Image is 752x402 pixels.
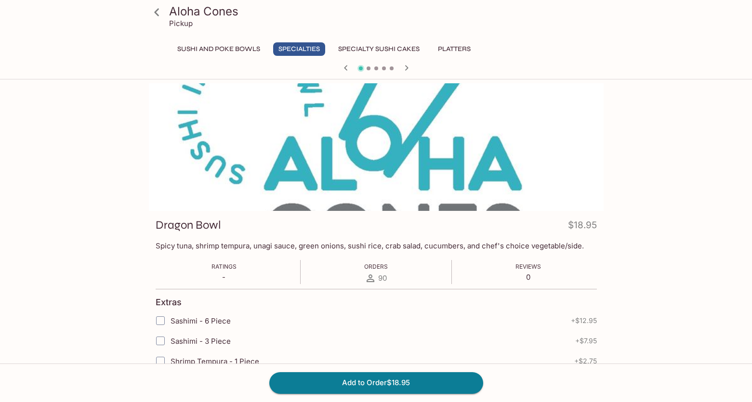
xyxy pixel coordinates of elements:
[273,42,325,56] button: Specialties
[169,4,600,19] h3: Aloha Cones
[574,357,597,365] span: + $2.75
[364,263,388,270] span: Orders
[156,218,221,233] h3: Dragon Bowl
[515,272,541,282] p: 0
[172,42,265,56] button: Sushi and Poke Bowls
[156,297,182,308] h4: Extras
[156,241,597,250] p: Spicy tuna, shrimp tempura, unagi sauce, green onions, sushi rice, crab salad, cucumbers, and che...
[171,316,231,325] span: Sashimi - 6 Piece
[433,42,476,56] button: Platters
[571,317,597,324] span: + $12.95
[269,372,483,393] button: Add to Order$18.95
[211,272,237,282] p: -
[568,218,597,236] h4: $18.95
[149,83,604,211] div: Dragon Bowl
[211,263,237,270] span: Ratings
[575,337,597,345] span: + $7.95
[515,263,541,270] span: Reviews
[169,19,193,28] p: Pickup
[378,273,387,283] span: 90
[333,42,425,56] button: Specialty Sushi Cakes
[171,357,259,366] span: Shrimp Tempura - 1 Piece
[171,337,231,346] span: Sashimi - 3 Piece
